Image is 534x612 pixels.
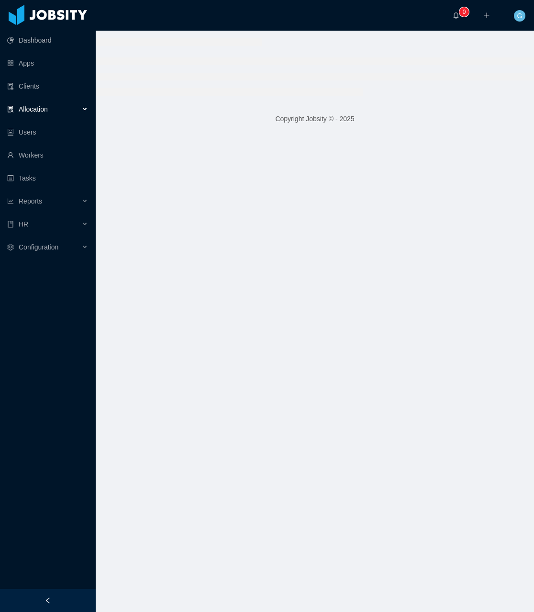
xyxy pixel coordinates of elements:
i: icon: bell [453,12,459,19]
a: icon: robotUsers [7,123,88,142]
i: icon: book [7,221,14,227]
sup: 0 [459,7,469,17]
footer: Copyright Jobsity © - 2025 [96,102,534,136]
span: HR [19,220,28,228]
span: G [517,10,523,22]
span: Reports [19,197,42,205]
a: icon: userWorkers [7,146,88,165]
i: icon: plus [483,12,490,19]
i: icon: line-chart [7,198,14,204]
i: icon: solution [7,106,14,113]
a: icon: profileTasks [7,169,88,188]
span: Configuration [19,243,58,251]
a: icon: auditClients [7,77,88,96]
i: icon: setting [7,244,14,250]
a: icon: appstoreApps [7,54,88,73]
a: icon: pie-chartDashboard [7,31,88,50]
span: Allocation [19,105,48,113]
